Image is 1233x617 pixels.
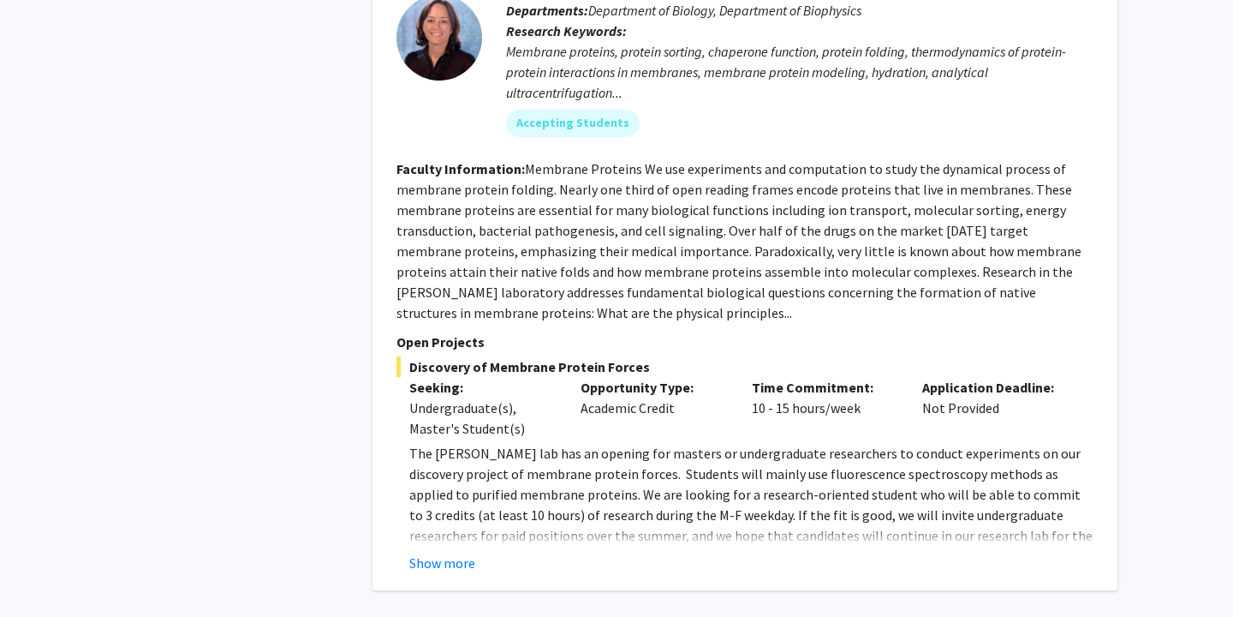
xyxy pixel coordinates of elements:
[409,443,1093,587] p: The [PERSON_NAME] lab has an opening for masters or undergraduate researchers to conduct experime...
[922,377,1068,398] p: Application Deadline:
[409,553,475,573] button: Show more
[581,377,726,398] p: Opportunity Type:
[409,398,555,439] div: Undergraduate(s), Master's Student(s)
[588,2,861,19] span: Department of Biology, Department of Biophysics
[568,377,739,439] div: Academic Credit
[752,377,897,398] p: Time Commitment:
[909,377,1081,439] div: Not Provided
[396,332,1093,352] p: Open Projects
[409,377,555,398] p: Seeking:
[739,377,910,439] div: 10 - 15 hours/week
[396,160,525,177] b: Faculty Information:
[396,356,1093,377] span: Discovery of Membrane Protein Forces
[506,2,588,19] b: Departments:
[396,160,1081,321] fg-read-more: Membrane Proteins We use experiments and computation to study the dynamical process of membrane p...
[506,41,1093,103] div: Membrane proteins, protein sorting, chaperone function, protein folding, thermodynamics of protei...
[506,110,640,137] mat-chip: Accepting Students
[13,540,73,604] iframe: Chat
[506,22,627,39] b: Research Keywords:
